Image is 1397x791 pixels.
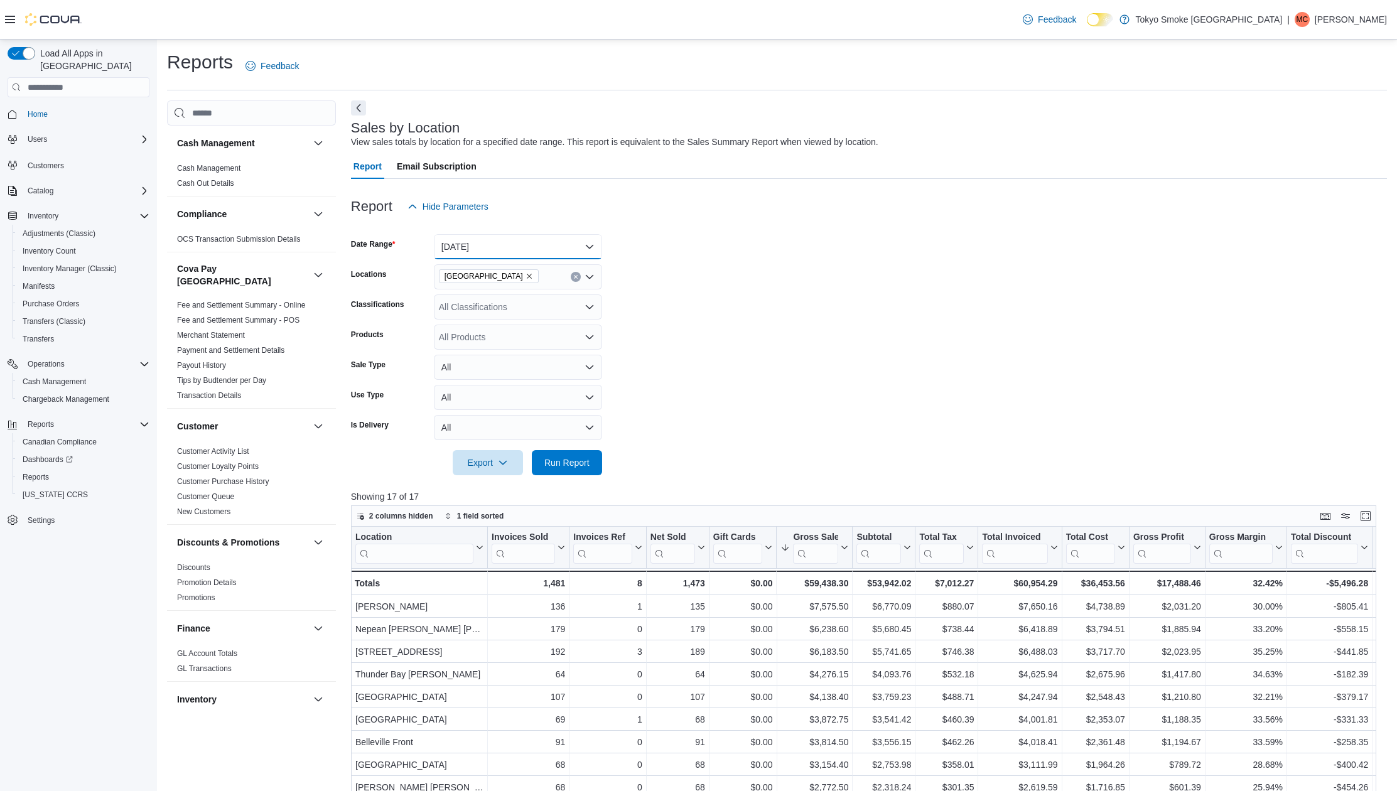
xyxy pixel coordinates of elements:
span: Adjustments (Classic) [18,226,149,241]
button: [DATE] [434,234,602,259]
div: $7,012.27 [919,576,974,591]
div: 0 [573,667,642,682]
div: Total Discount [1291,532,1358,564]
button: Compliance [311,207,326,222]
a: [US_STATE] CCRS [18,487,93,502]
div: $17,488.46 [1133,576,1201,591]
span: Report [353,154,382,179]
button: Total Invoiced [982,532,1057,564]
button: Remove Ontario from selection in this group [526,272,533,280]
p: Showing 17 of 17 [351,490,1387,503]
div: 1 [573,599,642,614]
button: Cova Pay [GEOGRAPHIC_DATA] [311,267,326,282]
h3: Sales by Location [351,121,460,136]
div: 32.42% [1209,576,1283,591]
div: 3 [573,644,642,659]
span: MC [1297,12,1308,27]
span: Email Subscription [397,154,477,179]
div: Cash Management [167,161,336,196]
div: Gross Profit [1133,532,1191,544]
a: Merchant Statement [177,331,245,340]
a: Customer Activity List [177,447,249,456]
a: Inventory Count [18,244,81,259]
a: Fee and Settlement Summary - POS [177,316,299,325]
div: Total Invoiced [982,532,1047,544]
div: 136 [492,599,565,614]
div: Finance [167,646,336,681]
span: Inventory [23,208,149,223]
button: Inventory Count [13,242,154,260]
span: Inventory Manager (Classic) [18,261,149,276]
span: Transfers [23,334,54,344]
a: Manifests [18,279,60,294]
div: Invoices Sold [492,532,555,564]
p: Tokyo Smoke [GEOGRAPHIC_DATA] [1136,12,1283,27]
button: Reports [13,468,154,486]
button: Inventory [3,207,154,225]
button: Customers [3,156,154,174]
button: Location [355,532,483,564]
div: $7,575.50 [780,599,848,614]
label: Locations [351,269,387,279]
button: Reports [23,417,59,432]
div: Nepean [PERSON_NAME] [PERSON_NAME] [355,621,483,637]
button: Users [23,132,52,147]
button: All [434,385,602,410]
a: Tips by Budtender per Day [177,376,266,385]
div: 8 [573,576,642,591]
div: 192 [492,644,565,659]
label: Use Type [351,390,384,400]
span: Operations [23,357,149,372]
div: Total Cost [1065,532,1114,564]
a: Transaction Details [177,391,241,400]
span: Adjustments (Classic) [23,229,95,239]
button: Inventory [311,692,326,707]
a: GL Account Totals [177,649,237,658]
span: OCS Transaction Submission Details [177,234,301,244]
span: Cash Management [23,377,86,387]
div: $738.44 [919,621,974,637]
a: Home [23,107,53,122]
button: Settings [3,511,154,529]
button: Gross Margin [1209,532,1283,564]
span: [US_STATE] CCRS [23,490,88,500]
a: Transfers [18,331,59,347]
button: 2 columns hidden [352,508,438,524]
div: Gift Cards [713,532,763,544]
span: Inventory Count [18,244,149,259]
span: Feedback [261,60,299,72]
div: 135 [650,599,705,614]
span: Catalog [28,186,53,196]
img: Cova [25,13,82,26]
a: OCS Transaction Submission Details [177,235,301,244]
div: $59,438.30 [780,576,848,591]
h3: Discounts & Promotions [177,536,279,549]
button: Discounts & Promotions [311,535,326,550]
span: Cash Out Details [177,178,234,188]
a: Adjustments (Classic) [18,226,100,241]
div: Gross Profit [1133,532,1191,564]
span: Chargeback Management [18,392,149,407]
div: Total Discount [1291,532,1358,544]
div: Customer [167,444,336,524]
button: Run Report [532,450,602,475]
button: Chargeback Management [13,390,154,408]
a: Purchase Orders [18,296,85,311]
div: Invoices Sold [492,532,555,544]
span: Users [23,132,149,147]
button: [US_STATE] CCRS [13,486,154,503]
div: Gross Sales [793,532,838,564]
span: Purchase Orders [23,299,80,309]
span: Manifests [23,281,55,291]
button: Open list of options [585,332,595,342]
button: Catalog [23,183,58,198]
span: Operations [28,359,65,369]
div: $4,738.89 [1065,599,1125,614]
span: Users [28,134,47,144]
span: Reports [23,472,49,482]
span: Fee and Settlement Summary - Online [177,300,306,310]
button: Invoices Ref [573,532,642,564]
button: 1 field sorted [440,508,509,524]
button: Cova Pay [GEOGRAPHIC_DATA] [177,262,308,288]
